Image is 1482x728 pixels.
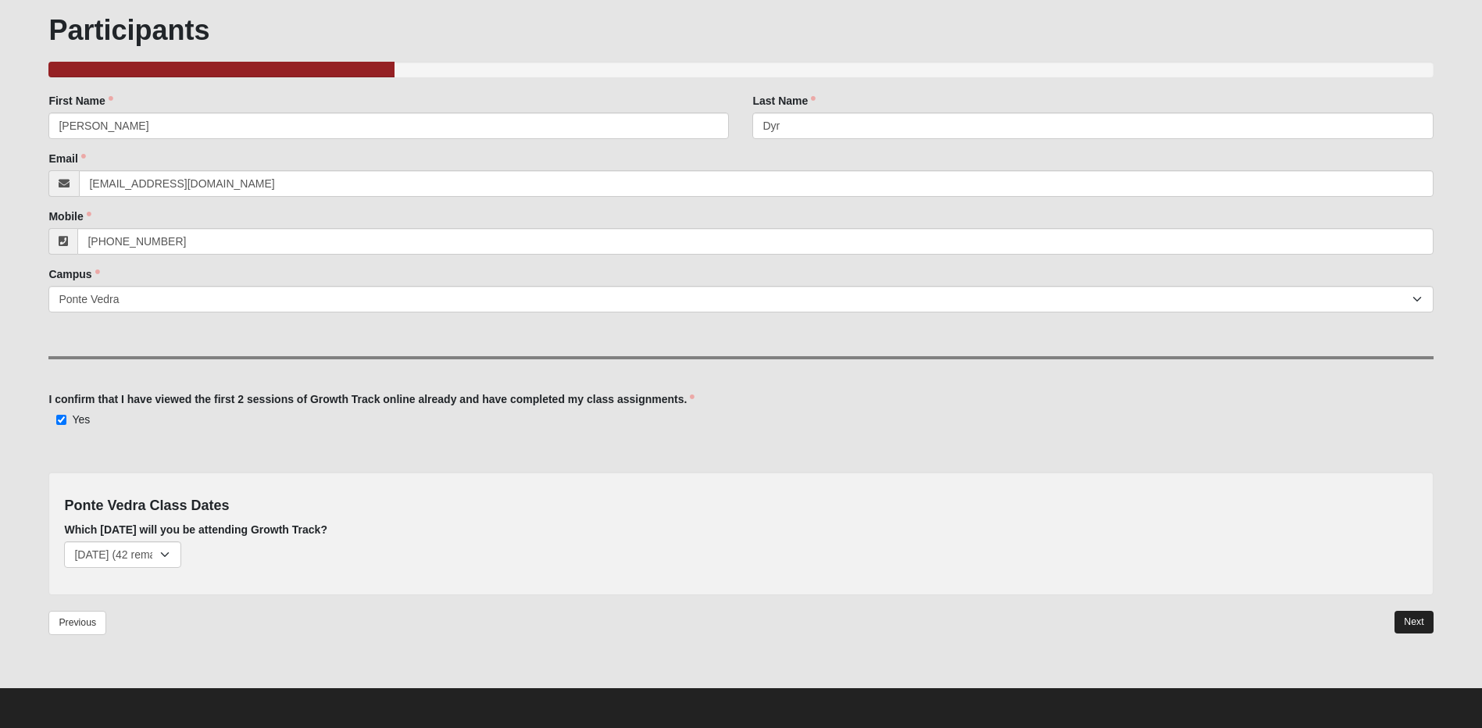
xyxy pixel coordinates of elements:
label: Which [DATE] will you be attending Growth Track? [64,522,327,537]
label: Email [48,151,85,166]
h4: Ponte Vedra Class Dates [64,498,1417,515]
label: Last Name [752,93,816,109]
input: Yes [56,415,66,425]
span: Yes [72,413,90,426]
label: First Name [48,93,112,109]
h1: Participants [48,13,1433,47]
a: Next [1395,611,1433,633]
label: Campus [48,266,99,282]
a: Previous [48,611,106,635]
label: I confirm that I have viewed the first 2 sessions of Growth Track online already and have complet... [48,391,695,407]
label: Mobile [48,209,91,224]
